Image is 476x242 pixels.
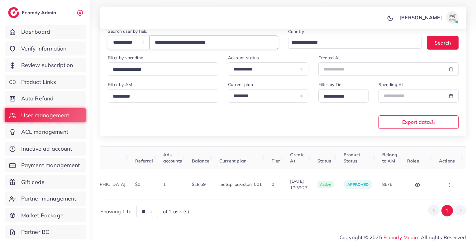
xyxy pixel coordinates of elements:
label: Created At [318,55,340,61]
span: Belong to AM [382,152,397,164]
span: Review subscription [21,61,73,69]
label: Filter by Tier [318,81,343,88]
span: Gift code [21,178,45,186]
span: active [317,181,334,188]
a: [PERSON_NAME]avatar [396,11,461,24]
a: Partner BC [5,225,86,239]
div: Search for option [318,89,369,103]
span: Payment management [21,161,80,169]
input: Search for option [321,92,360,101]
span: Ads accounts [163,152,182,164]
label: Account status [228,55,259,61]
span: Current plan [219,158,246,164]
input: Search for option [111,65,210,75]
span: $0 [135,181,140,187]
a: Product Links [5,75,86,89]
span: Referral [135,158,153,164]
span: of 1 user(s) [163,208,189,215]
span: User management [21,111,69,119]
a: Verify information [5,41,86,56]
span: Export data [402,119,435,124]
img: avatar [446,11,459,24]
span: [GEOGRAPHIC_DATA] [80,181,126,187]
span: 8676 [382,181,393,187]
div: Search for option [288,36,422,49]
a: Payment management [5,158,86,172]
a: Partner management [5,191,86,206]
label: Filter by spending [108,55,143,61]
span: Create At [290,152,305,164]
span: Market Package [21,211,64,220]
a: logoEcomdy Admin [8,7,58,18]
a: Auto Refund [5,91,86,106]
span: Partner management [21,195,76,203]
span: Copyright © 2025 [340,234,466,241]
span: [DATE] 12:39:27 [290,178,307,191]
div: Search for option [108,62,218,76]
a: Ecomdy Media [383,234,418,240]
span: metap_pakistan_001 [219,181,262,187]
span: $18.59 [192,181,206,187]
span: Status [317,158,331,164]
span: Product Status [344,152,360,164]
span: ACL management [21,128,68,136]
span: Showing 1 to [100,208,131,215]
p: [PERSON_NAME] [399,14,442,21]
a: Inactive ad account [5,142,86,156]
span: Roles [407,158,419,164]
ul: Pagination [428,205,466,216]
a: ACL management [5,125,86,139]
span: Inactive ad account [21,145,72,153]
button: Search [427,36,459,49]
a: Dashboard [5,25,86,39]
label: Spending At [378,81,403,88]
input: Search for option [289,38,414,47]
button: Export data [378,115,459,129]
h2: Ecomdy Admin [22,10,58,16]
div: Search for option [108,89,218,103]
span: Auto Refund [21,94,54,103]
label: Filter by AM [108,81,132,88]
span: Product Links [21,78,56,86]
span: , All rights Reserved [418,234,466,241]
span: Verify information [21,45,67,53]
span: Tier [272,158,280,164]
input: Search for option [111,92,210,101]
span: Dashboard [21,28,50,36]
a: Review subscription [5,58,86,72]
label: Current plan [228,81,253,88]
span: 0 [272,181,274,187]
span: approved [347,182,369,187]
a: Market Package [5,208,86,223]
a: Gift code [5,175,86,189]
span: Actions [439,158,455,164]
span: Partner BC [21,228,50,236]
span: 1 [163,181,166,187]
img: logo [8,7,19,18]
span: Balance [192,158,209,164]
a: User management [5,108,86,123]
button: Go to page 1 [441,205,453,216]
